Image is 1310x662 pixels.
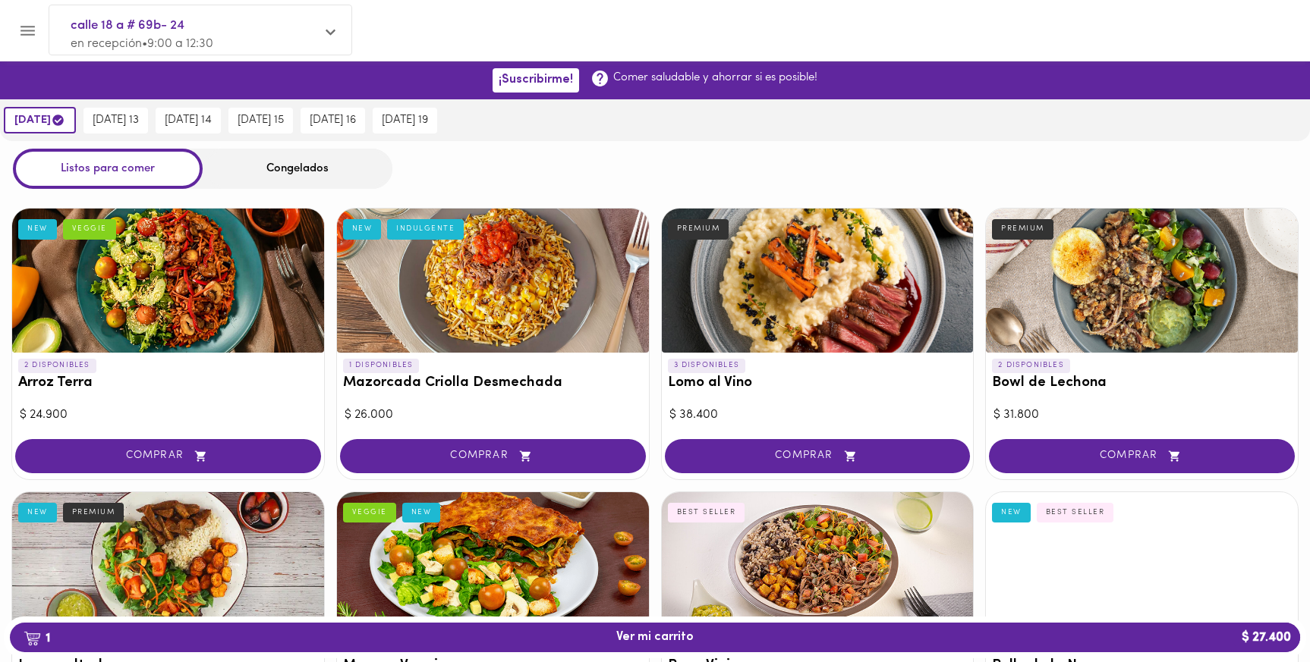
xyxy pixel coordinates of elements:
span: [DATE] 16 [310,114,356,127]
button: COMPRAR [340,439,646,473]
div: Congelados [203,149,392,189]
h3: Lomo al Vino [668,375,968,391]
div: NEW [402,503,441,522]
div: Musaca Veggie [337,492,649,636]
button: COMPRAR [989,439,1295,473]
span: COMPRAR [1008,450,1276,463]
span: [DATE] [14,113,65,127]
div: INDULGENTE [387,219,464,239]
span: COMPRAR [684,450,952,463]
span: calle 18 a # 69b- 24 [71,16,315,36]
div: PREMIUM [668,219,729,239]
div: $ 26.000 [345,406,641,424]
div: NEW [343,219,382,239]
p: 2 DISPONIBLES [992,359,1070,372]
span: [DATE] 14 [165,114,212,127]
span: [DATE] 15 [238,114,284,127]
div: $ 31.800 [994,406,1290,424]
h3: Mazorcada Criolla Desmechada [343,375,643,391]
button: COMPRAR [15,439,321,473]
span: Ver mi carrito [616,630,694,645]
p: 1 DISPONIBLES [343,359,420,372]
div: VEGGIE [63,219,116,239]
div: Arroz Terra [12,209,324,353]
div: BEST SELLER [668,503,745,522]
div: VEGGIE [343,503,396,522]
b: 1 [14,628,59,648]
span: [DATE] 19 [382,114,428,127]
div: Lomo al Vino [662,209,974,353]
button: ¡Suscribirme! [493,68,579,92]
span: COMPRAR [34,450,302,463]
span: ¡Suscribirme! [499,73,573,87]
span: COMPRAR [359,450,627,463]
button: [DATE] 19 [373,108,437,133]
p: 2 DISPONIBLES [18,359,96,372]
div: BEST SELLER [1037,503,1114,522]
div: $ 24.900 [20,406,316,424]
div: PREMIUM [63,503,124,522]
p: 3 DISPONIBLES [668,359,746,372]
div: NEW [18,219,57,239]
div: Listos para comer [13,149,203,189]
button: [DATE] 14 [156,108,221,133]
button: Menu [9,12,46,49]
button: [DATE] 15 [228,108,293,133]
div: Lomo saltado [12,492,324,636]
h3: Bowl de Lechona [992,375,1292,391]
img: cart.png [24,631,41,646]
div: $ 38.400 [669,406,966,424]
button: [DATE] 13 [83,108,148,133]
p: Comer saludable y ahorrar si es posible! [613,70,817,86]
div: Ropa Vieja [662,492,974,636]
div: NEW [992,503,1031,522]
button: 1Ver mi carrito$ 27.400 [10,623,1300,652]
button: COMPRAR [665,439,971,473]
h3: Arroz Terra [18,375,318,391]
div: Mazorcada Criolla Desmechada [337,209,649,353]
div: Bowl de Lechona [986,209,1298,353]
div: Pollo de la Nona [986,492,1298,636]
button: [DATE] 16 [301,108,365,133]
iframe: Messagebird Livechat Widget [1222,574,1295,647]
div: NEW [18,503,57,522]
span: [DATE] 13 [93,114,139,127]
div: PREMIUM [992,219,1053,239]
button: [DATE] [4,107,76,133]
span: en recepción • 9:00 a 12:30 [71,38,213,50]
